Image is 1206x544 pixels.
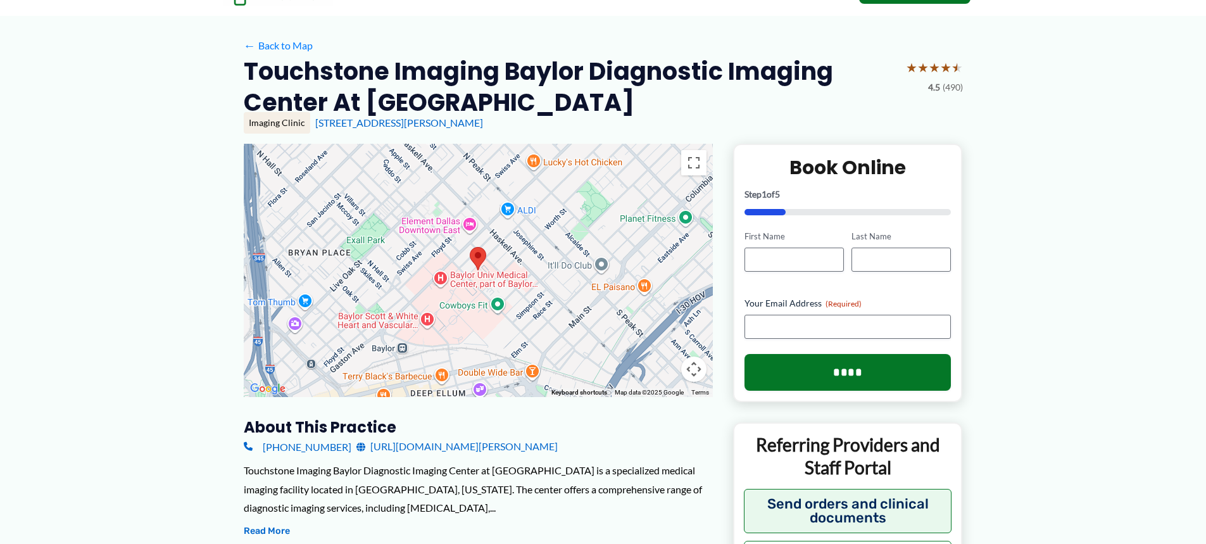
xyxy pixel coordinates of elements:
[744,297,952,310] label: Your Email Address
[244,437,351,456] a: [PHONE_NUMBER]
[940,56,952,79] span: ★
[244,461,713,517] div: Touchstone Imaging Baylor Diagnostic Imaging Center at [GEOGRAPHIC_DATA] is a specialized medical...
[315,117,483,129] a: [STREET_ADDRESS][PERSON_NAME]
[247,381,289,397] img: Google
[244,56,896,118] h2: Touchstone Imaging Baylor Diagnostic Imaging Center at [GEOGRAPHIC_DATA]
[928,79,940,96] span: 4.5
[929,56,940,79] span: ★
[917,56,929,79] span: ★
[551,388,607,397] button: Keyboard shortcuts
[851,231,951,243] label: Last Name
[826,299,862,308] span: (Required)
[775,189,780,199] span: 5
[952,56,963,79] span: ★
[943,79,963,96] span: (490)
[681,150,707,175] button: Toggle fullscreen view
[244,36,313,55] a: ←Back to Map
[744,155,952,180] h2: Book Online
[244,524,290,539] button: Read More
[244,39,256,51] span: ←
[744,489,952,533] button: Send orders and clinical documents
[744,433,952,479] p: Referring Providers and Staff Portal
[681,357,707,382] button: Map camera controls
[615,389,684,396] span: Map data ©2025 Google
[356,437,558,456] a: [URL][DOMAIN_NAME][PERSON_NAME]
[906,56,917,79] span: ★
[247,381,289,397] a: Open this area in Google Maps (opens a new window)
[244,112,310,134] div: Imaging Clinic
[762,189,767,199] span: 1
[744,190,952,199] p: Step of
[744,231,844,243] label: First Name
[244,417,713,437] h3: About this practice
[691,389,709,396] a: Terms (opens in new tab)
